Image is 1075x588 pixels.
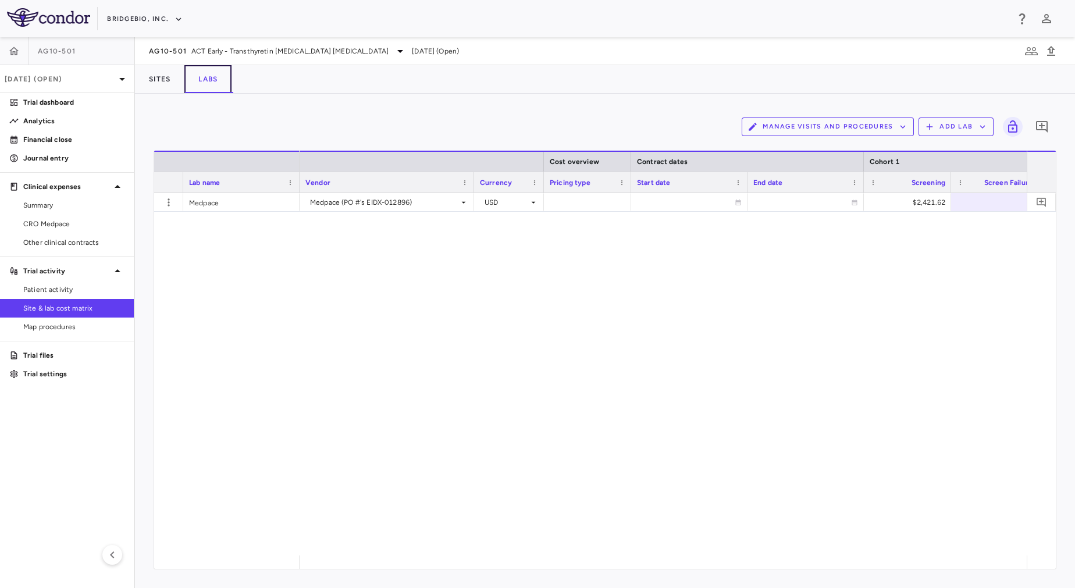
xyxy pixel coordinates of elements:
span: Patient activity [23,284,124,295]
div: Medpace [183,193,300,211]
button: Labs [184,65,232,93]
button: Manage Visits and Procedures [742,117,914,136]
p: Journal entry [23,153,124,163]
span: [DATE] (Open) [412,46,459,56]
svg: Add comment [1035,120,1049,134]
span: Summary [23,200,124,211]
svg: Add comment [1036,197,1047,208]
span: You do not have permission to lock or unlock grids [998,117,1023,137]
span: Site & lab cost matrix [23,303,124,313]
p: Trial files [23,350,124,361]
span: End date [753,179,782,187]
p: Trial activity [23,266,111,276]
button: BridgeBio, Inc. [107,10,183,28]
img: logo-full-SnFGN8VE.png [7,8,90,27]
span: Lab name [189,179,220,187]
p: Analytics [23,116,124,126]
span: Pricing type [550,179,590,187]
button: Sites [135,65,184,93]
button: Add comment [1032,117,1052,137]
span: Other clinical contracts [23,237,124,248]
span: Start date [637,179,671,187]
div: $2,421.62 [874,193,945,212]
span: Map procedures [23,322,124,332]
span: Screening [912,179,945,187]
span: Currency [480,179,512,187]
span: Cohort 1 [870,158,900,166]
span: Cost overview [550,158,599,166]
p: Trial dashboard [23,97,124,108]
div: Medpace (PO #'s EIDX-012896) [310,193,459,212]
span: Screen Failure [984,179,1033,187]
span: AG10-501 [38,47,76,56]
p: Financial close [23,134,124,145]
span: ACT Early - Transthyretin [MEDICAL_DATA] [MEDICAL_DATA] [191,46,389,56]
button: Add Lab [919,117,994,136]
p: [DATE] (Open) [5,74,115,84]
p: Clinical expenses [23,181,111,192]
button: Add comment [1034,194,1049,210]
p: Trial settings [23,369,124,379]
span: CRO Medpace [23,219,124,229]
span: Contract dates [637,158,688,166]
span: Vendor [305,179,330,187]
div: USD [485,193,529,212]
span: AG10-501 [149,47,187,56]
